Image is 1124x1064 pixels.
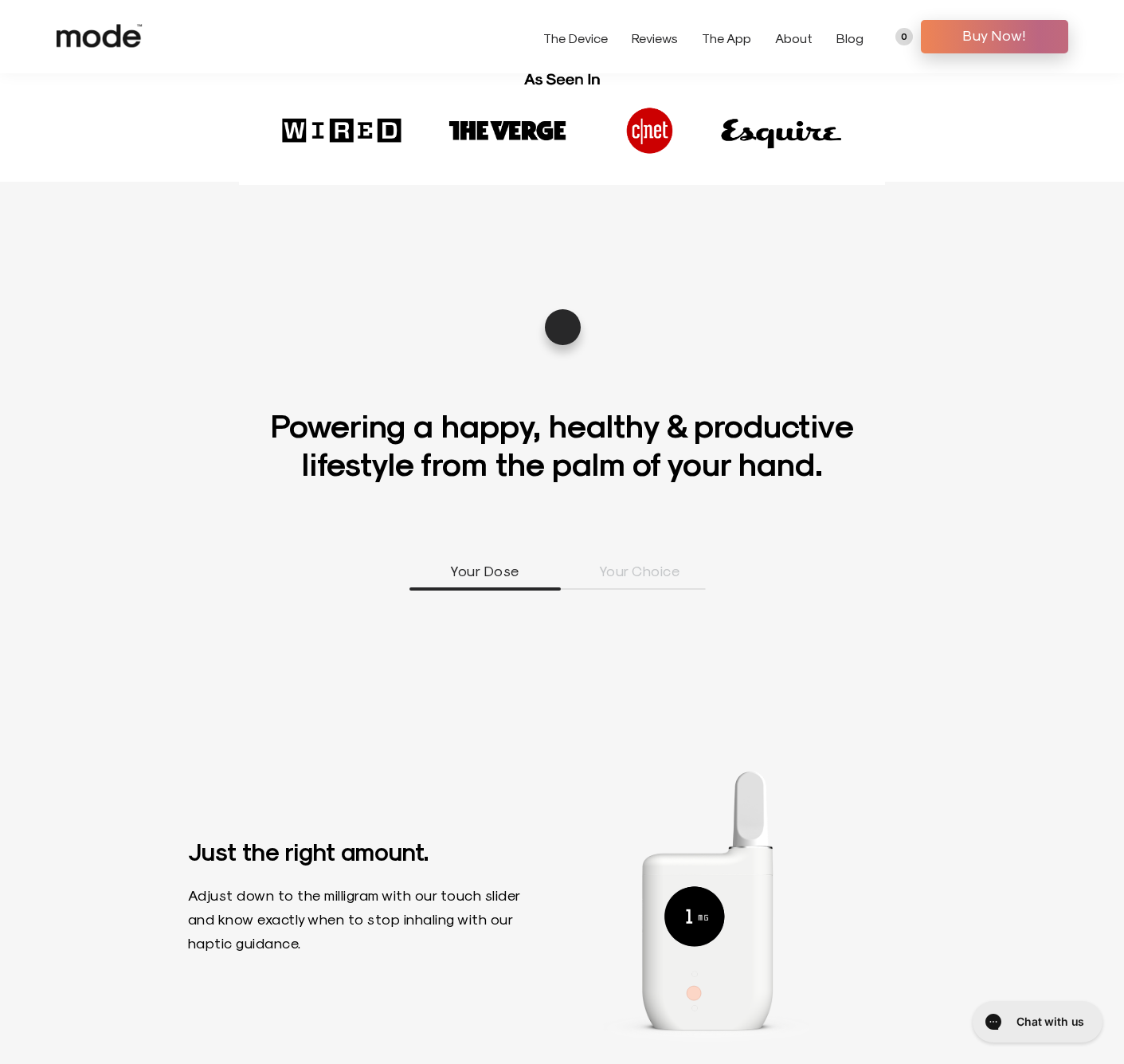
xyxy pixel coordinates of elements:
a: Buy Now! [921,20,1068,53]
a: Reviews [632,30,678,45]
h3: Just the right amount. [188,839,523,863]
li: Your Choice [564,561,715,589]
h1: Powering a happy, healthy & productive lifestyle from the palm of your hand. [244,405,881,481]
span: Buy Now! [933,23,1056,47]
a: Blog [836,30,864,45]
a: The App [702,30,751,45]
a: The Device [543,30,608,45]
iframe: Gorgias live chat messenger [965,995,1108,1048]
a: About [775,30,813,45]
a: 0 [895,28,913,45]
li: Your Dose [409,561,561,589]
p: Adjust down to the milligram with our touch slider and know exactly when to stop inhaling with ou... [188,883,523,955]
